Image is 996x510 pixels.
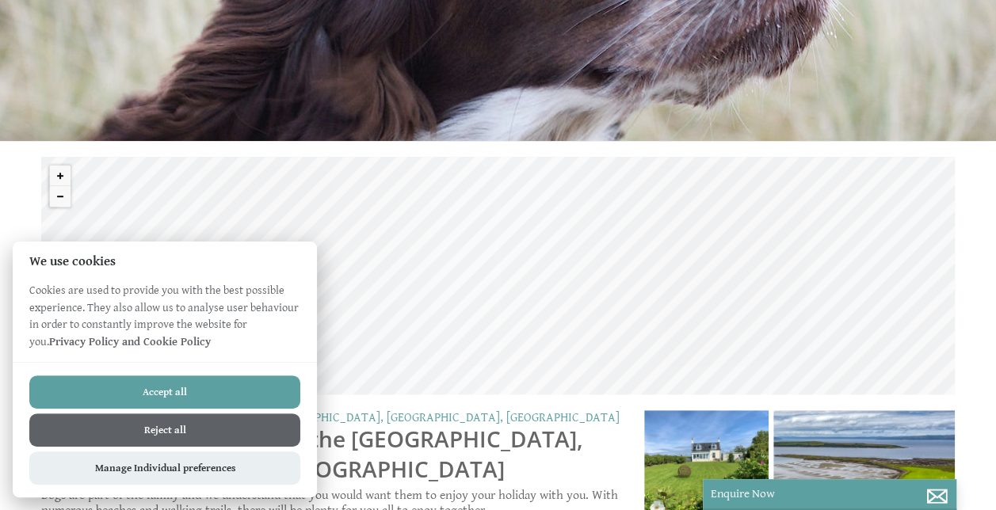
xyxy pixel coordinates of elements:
button: Reject all [29,413,300,447]
p: Enquire Now [711,487,948,500]
a: Dog Friendly holidays on the [GEOGRAPHIC_DATA], [GEOGRAPHIC_DATA], [GEOGRAPHIC_DATA] [115,410,620,425]
button: Zoom in [50,166,71,186]
canvas: Map [41,157,955,394]
a: Privacy Policy and Cookie Policy [49,335,211,348]
button: Accept all [29,375,300,409]
p: Cookies are used to provide you with the best possible experience. They also allow us to analyse ... [13,282,317,362]
h2: We use cookies [13,254,317,269]
button: Zoom out [50,186,71,207]
button: Manage Individual preferences [29,451,300,485]
h1: Dog Friendly holidays on the [GEOGRAPHIC_DATA], [GEOGRAPHIC_DATA], [GEOGRAPHIC_DATA] [41,424,635,484]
